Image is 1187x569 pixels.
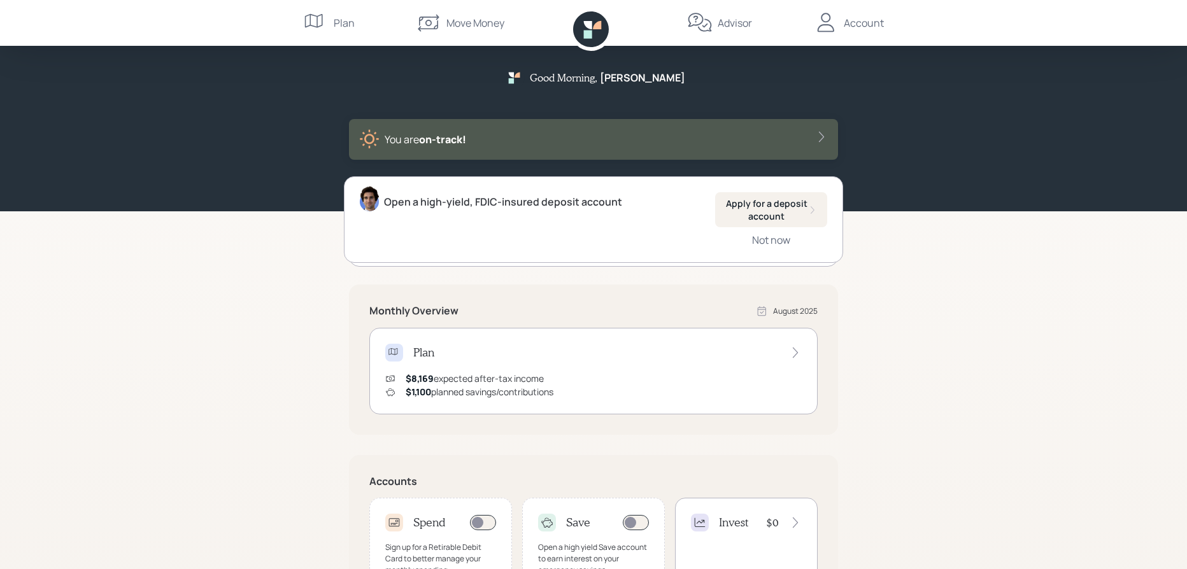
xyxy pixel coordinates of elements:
h4: $0 [766,516,779,530]
h4: Save [566,516,590,530]
h4: Invest [719,516,748,530]
div: Move Money [446,15,504,31]
div: August 2025 [773,306,818,317]
h5: Monthly Overview [369,305,458,317]
div: You are [385,132,466,147]
h4: Plan [413,346,434,360]
div: expected after-tax income [406,372,544,385]
span: $1,100 [406,386,431,398]
h5: Accounts [369,475,818,488]
h4: Spend [413,516,446,530]
div: Not now [752,233,790,247]
div: Plan [334,15,355,31]
div: Advisor [718,15,752,31]
img: sunny-XHVQM73Q.digested.png [359,129,380,150]
div: planned savings/contributions [406,385,553,398]
span: $8,169 [406,372,434,384]
h5: [PERSON_NAME] [600,72,685,84]
div: Apply for a deposit account [725,197,817,222]
span: on‑track! [419,132,466,146]
img: harrison-schaefer-headshot-2.png [360,186,379,211]
div: Account [844,15,884,31]
h5: Good Morning , [530,71,597,83]
div: Open a high-yield, FDIC-insured deposit account [384,194,622,209]
button: Apply for a deposit account [715,192,827,227]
